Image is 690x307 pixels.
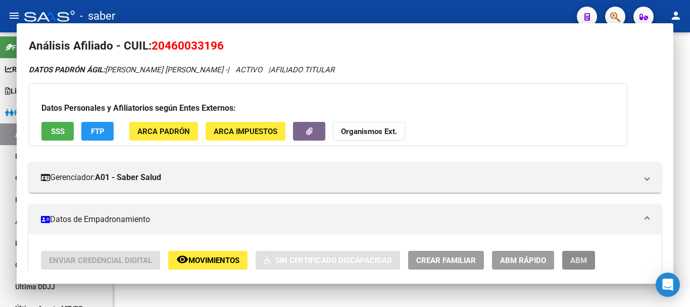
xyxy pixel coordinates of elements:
[5,64,41,75] span: Reportes
[416,256,476,265] span: Crear Familiar
[51,127,65,136] span: SSS
[214,127,277,136] span: ARCA Impuestos
[408,251,484,270] button: Crear Familiar
[29,162,661,193] mat-expansion-panel-header: Gerenciador:A01 - Saber Salud
[41,171,637,184] mat-panel-title: Gerenciador:
[333,122,405,141] button: Organismos Ext.
[8,10,20,22] mat-icon: menu
[29,37,661,55] h2: Análisis Afiliado - CUIL:
[206,122,285,141] button: ARCA Impuestos
[137,127,190,136] span: ARCA Padrón
[41,251,160,270] button: Enviar Credencial Digital
[5,42,58,53] span: Firma Express
[152,39,224,52] span: 20460033196
[41,102,615,114] h3: Datos Personales y Afiliatorios según Entes Externos:
[91,127,105,136] span: FTP
[270,65,334,74] span: AFILIADO TITULAR
[656,273,680,297] div: Open Intercom Messenger
[29,65,105,74] strong: DATOS PADRÓN ÁGIL:
[670,10,682,22] mat-icon: person
[41,122,74,141] button: SSS
[41,213,637,226] mat-panel-title: Datos de Empadronamiento
[80,5,115,27] span: - saber
[188,256,239,265] span: Movimientos
[129,122,198,141] button: ARCA Padrón
[168,251,248,270] button: Movimientos
[49,256,152,265] span: Enviar Credencial Digital
[562,251,595,270] button: ABM
[176,253,188,266] mat-icon: remove_red_eye
[29,204,661,235] mat-expansion-panel-header: Datos de Empadronamiento
[29,65,227,74] span: [PERSON_NAME] [PERSON_NAME] -
[81,122,114,141] button: FTP
[341,127,397,136] strong: Organismos Ext.
[500,256,546,265] span: ABM Rápido
[256,251,400,270] button: Sin Certificado Discapacidad
[5,85,93,97] span: Liquidación de Convenios
[95,171,161,184] strong: A01 - Saber Salud
[5,107,37,118] span: Padrón
[275,256,392,265] span: Sin Certificado Discapacidad
[492,251,554,270] button: ABM Rápido
[29,65,334,74] i: | ACTIVO |
[570,256,587,265] span: ABM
